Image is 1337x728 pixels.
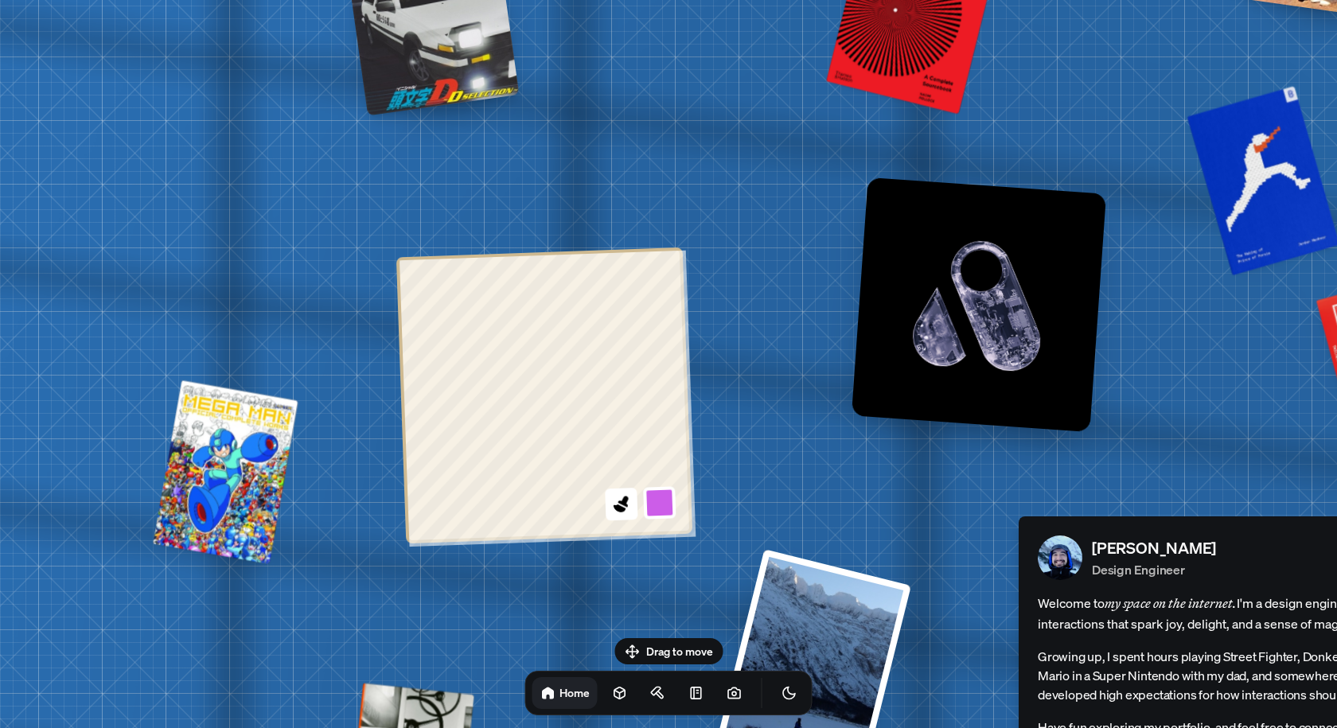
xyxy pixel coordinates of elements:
em: my space on the internet. [1105,595,1237,611]
h1: Home [559,685,590,700]
p: Design Engineer [1092,560,1216,579]
a: Home [532,677,598,709]
img: Profile Picture [1038,535,1082,580]
p: [PERSON_NAME] [1092,536,1216,560]
button: Toggle Theme [774,677,805,709]
img: Logo variation 1 [852,177,1106,431]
